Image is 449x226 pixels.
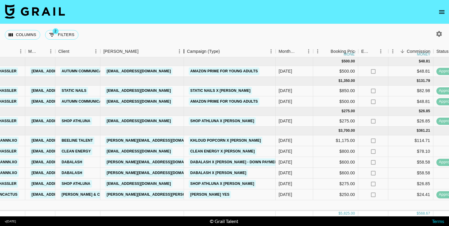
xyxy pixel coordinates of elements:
div: Expenses: Remove Commission? [358,46,388,57]
a: Shop Athluna [60,117,92,125]
div: $26.85 [388,116,433,127]
div: 131.79 [419,78,430,83]
a: [EMAIL_ADDRESS][DOMAIN_NAME] [30,180,97,188]
a: [EMAIL_ADDRESS][DOMAIN_NAME] [30,87,97,95]
div: $58.58 [388,168,433,179]
div: $ [338,211,341,216]
a: [EMAIL_ADDRESS][DOMAIN_NAME] [30,158,97,166]
button: Menu [267,47,276,56]
button: Sort [220,47,228,56]
button: Menu [46,47,55,56]
div: 5,825.00 [341,211,355,216]
a: Static Nails x [PERSON_NAME] [189,87,252,95]
div: $48.81 [388,66,433,77]
div: $48.81 [388,96,433,107]
a: [EMAIL_ADDRESS][DOMAIN_NAME] [105,98,173,105]
div: money [417,53,430,56]
button: Sort [139,47,147,56]
div: $500.00 [313,66,358,77]
a: [PERSON_NAME][EMAIL_ADDRESS][DOMAIN_NAME] [105,158,203,166]
a: Clean Energy [60,148,92,155]
div: $ [417,128,419,133]
div: 500.00 [344,59,355,64]
div: Manager [25,46,55,57]
div: Campaign (Type) [187,46,220,57]
div: $24.41 [388,189,433,200]
div: $82.98 [388,86,433,96]
div: Jun '25 [279,98,292,104]
div: Month Due [279,46,296,57]
button: open drawer [436,6,448,18]
button: Sort [38,47,46,56]
div: Commission [407,46,430,57]
div: $ [417,78,419,83]
a: [EMAIL_ADDRESS][DOMAIN_NAME] [30,169,97,177]
div: 3,700.00 [341,128,355,133]
div: Aug '25 [279,191,292,197]
div: $850.00 [313,86,358,96]
div: $500.00 [313,96,358,107]
div: $114.71 [388,135,433,146]
a: Shop Athluna [60,180,92,188]
div: Client [58,46,69,57]
a: Autumn Communications LLC [60,98,123,105]
a: Khloud Popcorn x [PERSON_NAME] [189,137,262,144]
div: 275.00 [344,109,355,114]
a: [PERSON_NAME][EMAIL_ADDRESS][DOMAIN_NAME] [105,169,203,177]
a: [PERSON_NAME][EMAIL_ADDRESS][DOMAIN_NAME] [105,137,203,144]
a: Dabalash x [PERSON_NAME] - Down Payment [189,158,281,166]
span: 2 [53,28,59,34]
div: Campaign (Type) [184,46,276,57]
button: Menu [175,47,184,56]
div: Booker [100,46,184,57]
div: Aug '25 [279,181,292,187]
a: Shop Athluna x [PERSON_NAME] [189,117,256,125]
div: $ [342,59,344,64]
div: Aug '25 [279,159,292,165]
button: Menu [313,47,322,56]
div: $250.00 [313,189,358,200]
div: $26.85 [388,179,433,189]
div: Manager [28,46,38,57]
button: Sort [398,47,407,56]
button: Menu [376,47,385,56]
div: Month Due [276,46,313,57]
a: Clean Energy x [PERSON_NAME] [189,148,256,155]
a: [EMAIL_ADDRESS][DOMAIN_NAME] [30,68,97,75]
div: $1,175.00 [313,135,358,146]
div: v [DATE] [5,219,16,223]
div: $ [342,109,344,114]
div: $275.00 [313,116,358,127]
a: [PERSON_NAME][EMAIL_ADDRESS][PERSON_NAME][DOMAIN_NAME] [105,191,234,198]
a: Beeline Talent [60,137,94,144]
img: Grail Talent [5,4,65,19]
button: Menu [304,47,313,56]
button: Select columns [5,30,40,40]
div: $78.10 [388,146,433,157]
a: Dabalash [60,169,84,177]
div: $600.00 [313,157,358,168]
div: Expenses: Remove Commission? [361,46,370,57]
button: Sort [69,47,78,56]
a: [EMAIL_ADDRESS][DOMAIN_NAME] [105,117,173,125]
div: Aug '25 [279,148,292,154]
div: [PERSON_NAME] [103,46,139,57]
a: [EMAIL_ADDRESS][DOMAIN_NAME] [105,180,173,188]
div: 568.67 [419,211,430,216]
div: 1,350.00 [341,78,355,83]
div: 26.85 [421,109,430,114]
div: $ [417,211,419,216]
div: May '25 [279,68,292,74]
div: © Grail Talent [210,218,238,224]
button: Sort [296,47,304,56]
a: [EMAIL_ADDRESS][DOMAIN_NAME] [105,148,173,155]
button: Sort [370,47,378,56]
a: Static Nails [60,87,88,95]
a: [EMAIL_ADDRESS][DOMAIN_NAME] [30,98,97,105]
div: Jul '25 [279,118,292,124]
a: Dabalash x [PERSON_NAME] [189,169,248,177]
a: Shop Athluna x [PERSON_NAME] [189,180,256,188]
a: Dabalash [60,158,84,166]
div: Aug '25 [279,137,292,143]
a: [EMAIL_ADDRESS][DOMAIN_NAME] [30,191,97,198]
